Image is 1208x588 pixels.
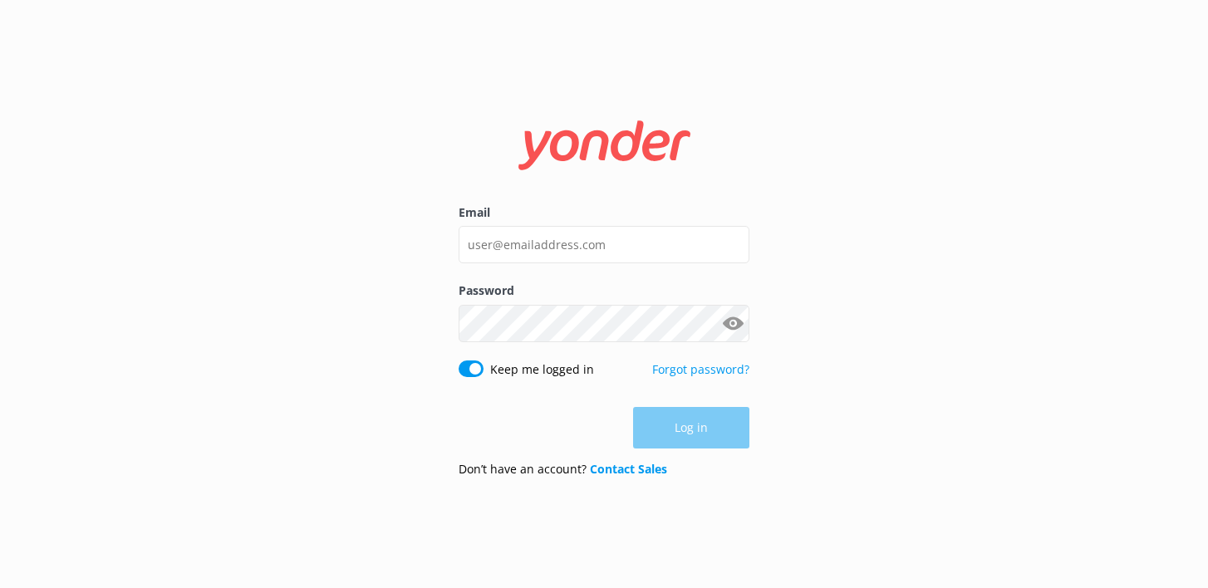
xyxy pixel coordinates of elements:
[459,460,667,478] p: Don’t have an account?
[459,203,749,222] label: Email
[490,360,594,379] label: Keep me logged in
[459,282,749,300] label: Password
[716,306,749,340] button: Show password
[590,461,667,477] a: Contact Sales
[459,226,749,263] input: user@emailaddress.com
[652,361,749,377] a: Forgot password?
